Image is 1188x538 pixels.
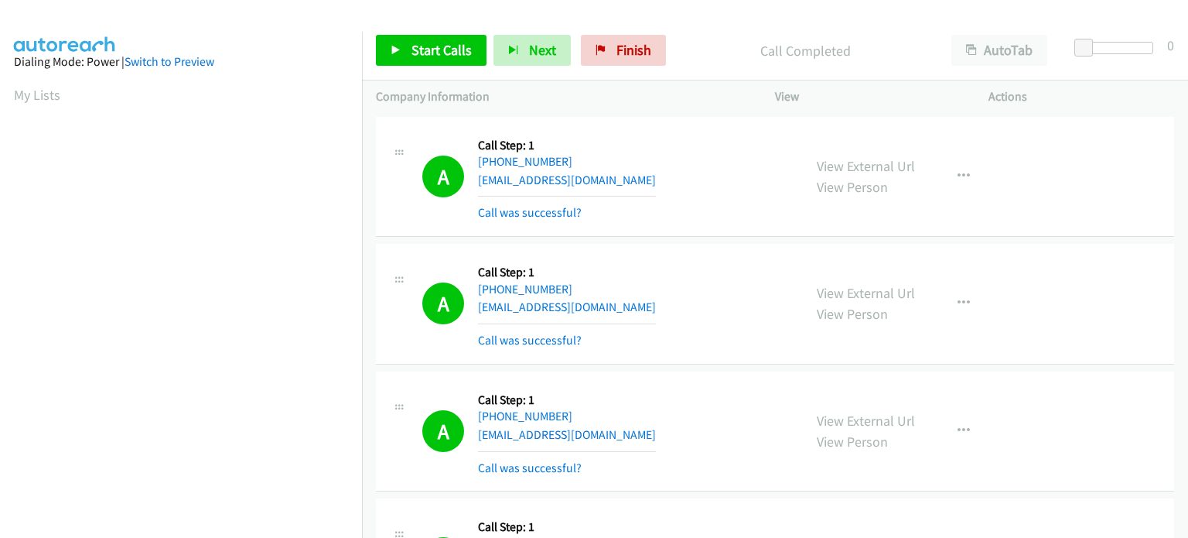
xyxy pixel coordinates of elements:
[817,305,888,323] a: View Person
[422,410,464,452] h1: A
[478,392,656,408] h5: Call Step: 1
[478,138,656,153] h5: Call Step: 1
[376,87,747,106] p: Company Information
[817,433,888,451] a: View Person
[951,35,1047,66] button: AutoTab
[493,35,571,66] button: Next
[817,412,915,430] a: View External Url
[817,284,915,302] a: View External Url
[478,154,572,169] a: [PHONE_NUMBER]
[775,87,961,106] p: View
[616,41,651,59] span: Finish
[125,54,214,69] a: Switch to Preview
[422,283,464,324] h1: A
[817,157,915,175] a: View External Url
[478,461,582,475] a: Call was successful?
[988,87,1174,106] p: Actions
[478,282,572,296] a: [PHONE_NUMBER]
[376,35,486,66] a: Start Calls
[478,205,582,220] a: Call was successful?
[478,265,656,280] h5: Call Step: 1
[817,178,888,196] a: View Person
[411,41,472,59] span: Start Calls
[14,86,60,104] a: My Lists
[687,40,923,61] p: Call Completed
[14,53,348,71] div: Dialing Mode: Power |
[529,41,556,59] span: Next
[478,173,656,187] a: [EMAIL_ADDRESS][DOMAIN_NAME]
[1167,35,1174,56] div: 0
[478,519,656,535] h5: Call Step: 1
[581,35,666,66] a: Finish
[422,156,464,197] h1: A
[478,427,656,442] a: [EMAIL_ADDRESS][DOMAIN_NAME]
[478,333,582,348] a: Call was successful?
[1082,42,1153,54] div: Delay between calls (in seconds)
[478,409,572,423] a: [PHONE_NUMBER]
[478,300,656,314] a: [EMAIL_ADDRESS][DOMAIN_NAME]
